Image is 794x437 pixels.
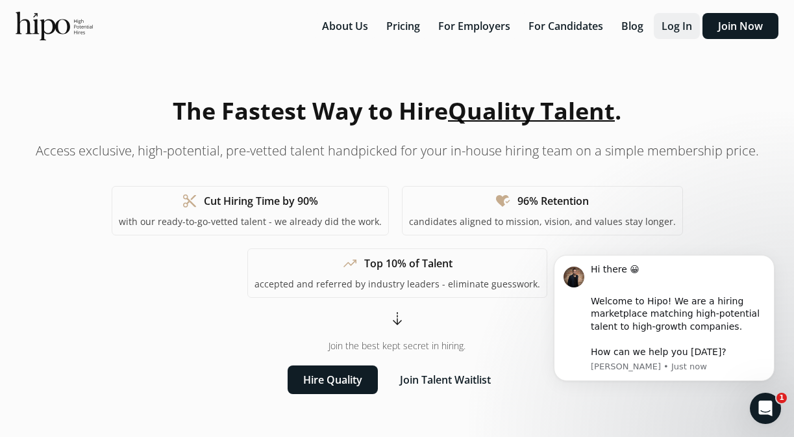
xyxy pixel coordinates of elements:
iframe: Intercom live chat [750,393,781,424]
button: Pricing [378,13,428,39]
a: Log In [654,19,702,33]
span: Join the best kept secret in hiring. [329,339,465,352]
p: Access exclusive, high-potential, pre-vetted talent handpicked for your in-house hiring team on a... [36,142,759,160]
button: Log In [654,13,700,39]
p: candidates aligned to mission, vision, and values stay longer. [409,215,676,228]
h1: Cut Hiring Time by 90% [204,193,318,209]
h1: The Fastest Way to Hire . [173,94,621,129]
a: About Us [314,19,378,33]
span: content_cut [182,193,197,209]
a: Join Now [702,19,778,33]
a: Blog [614,19,654,33]
span: arrow_cool_down [390,311,405,326]
button: Blog [614,13,651,39]
img: official-logo [16,12,93,40]
a: Pricing [378,19,430,33]
button: Join Now [702,13,778,39]
button: Join Talent Waitlist [384,365,506,394]
h1: Top 10% of Talent [364,256,453,271]
span: 1 [776,393,787,403]
p: accepted and referred by industry leaders - eliminate guesswork. [254,278,540,291]
span: Quality Talent [448,95,615,127]
p: with our ready-to-go-vetted talent - we already did the work. [119,215,382,228]
button: For Employers [430,13,518,39]
span: trending_up [342,256,358,271]
button: For Candidates [521,13,611,39]
a: For Candidates [521,19,614,33]
span: heart_check [495,193,511,209]
h1: 96% Retention [517,193,589,209]
button: About Us [314,13,376,39]
button: Hire Quality [288,365,378,394]
iframe: Intercom notifications message [534,235,794,402]
a: For Employers [430,19,521,33]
